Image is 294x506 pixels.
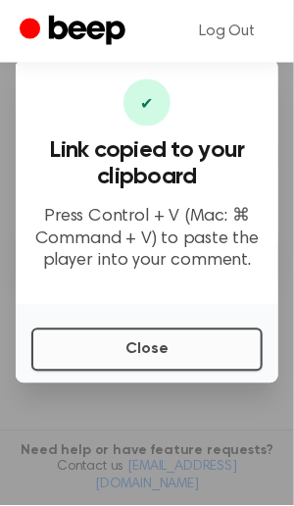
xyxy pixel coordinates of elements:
div: ✔ [123,79,171,126]
a: Log Out [179,8,274,55]
a: Beep [20,13,130,51]
button: Close [31,329,263,372]
p: Press Control + V (Mac: ⌘ Command + V) to paste the player into your comment. [31,207,263,274]
h3: Link copied to your clipboard [31,138,263,191]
